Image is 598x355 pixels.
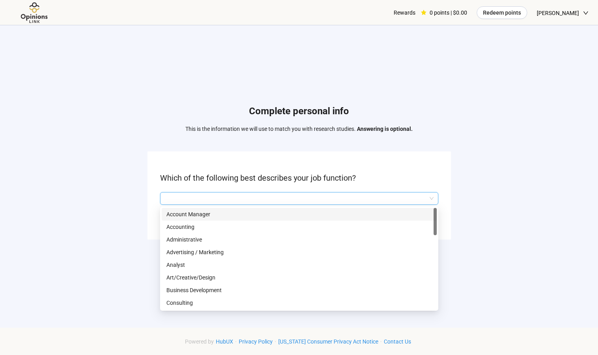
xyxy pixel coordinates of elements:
strong: Answering is optional. [357,126,413,132]
p: Administrative [166,235,432,244]
p: Account Manager [166,210,432,219]
span: [PERSON_NAME] [537,0,579,26]
p: Advertising / Marketing [166,248,432,257]
a: [US_STATE] Consumer Privacy Act Notice [276,338,380,345]
p: Business Development [166,286,432,295]
span: down [583,10,589,16]
p: Consulting [166,298,432,307]
p: This is the information we will use to match you with research studies. [185,125,413,133]
p: Which of the following best describes your job function? [160,172,438,184]
a: HubUX [214,338,235,345]
button: Redeem points [477,6,527,19]
h1: Complete personal info [185,104,413,119]
a: Contact Us [382,338,413,345]
span: Powered by [185,338,214,345]
a: Privacy Policy [237,338,275,345]
span: star [421,10,426,15]
p: Analyst [166,261,432,269]
p: Accounting [166,223,432,231]
div: · · · [185,337,413,346]
p: Art/Creative/Design [166,273,432,282]
span: Redeem points [483,8,521,17]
